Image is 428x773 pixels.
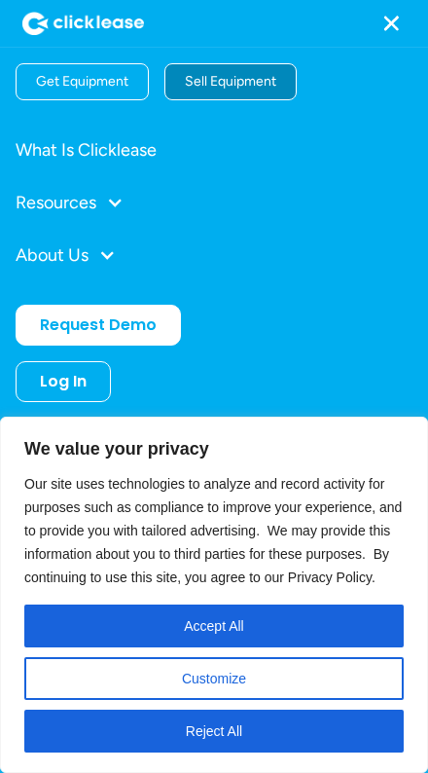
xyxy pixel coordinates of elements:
div: Log In [40,372,87,391]
div: Resources [16,194,96,211]
div: About Us [16,237,412,274]
a: What Is Clicklease [16,131,412,168]
div: Get Equipment [28,64,136,99]
p: We value your privacy [1,437,427,460]
div: Resources [16,184,412,221]
a: Request Demo [16,305,181,346]
button: Reject All [24,710,404,753]
button: Customize [24,657,404,700]
button: Accept All [24,605,404,647]
div: About Us [16,246,89,264]
span: Our site uses technologies to analyze and record activity for purposes such as compliance to impr... [24,476,402,585]
img: Clicklease logo [22,12,144,36]
a: home [13,12,144,36]
div: Sell Equipment [177,64,284,99]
